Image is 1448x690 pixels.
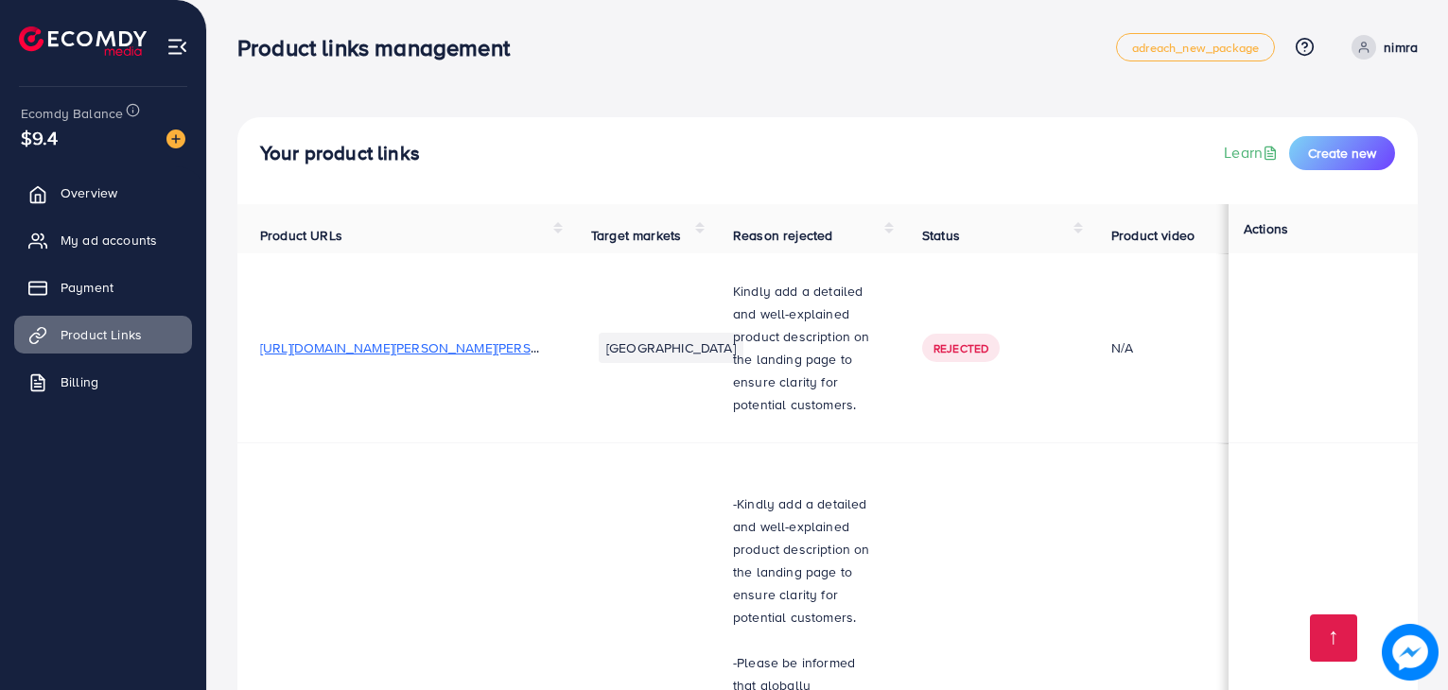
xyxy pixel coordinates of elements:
[1111,226,1195,245] span: Product video
[61,231,157,250] span: My ad accounts
[21,104,123,123] span: Ecomdy Balance
[61,372,98,391] span: Billing
[14,268,192,306] a: Payment
[260,338,598,357] span: [URL][DOMAIN_NAME][PERSON_NAME][PERSON_NAME]
[1116,33,1275,61] a: adreach_new_package
[1289,136,1395,170] button: Create new
[237,34,525,61] h3: Product links management
[1344,35,1418,60] a: nimra
[14,363,192,401] a: Billing
[1382,624,1439,681] img: image
[922,226,960,245] span: Status
[733,226,832,245] span: Reason rejected
[166,36,188,58] img: menu
[1244,219,1288,238] span: Actions
[1111,338,1245,357] div: N/A
[19,26,147,56] img: logo
[599,333,743,363] li: [GEOGRAPHIC_DATA]
[733,492,877,629] p: -Kindly add a detailed and well-explained product description on the landing page to ensure clari...
[733,280,877,416] p: Kindly add a detailed and well-explained product description on the landing page to ensure clarit...
[166,129,185,148] img: image
[1384,36,1418,59] p: nimra
[21,124,59,151] span: $9.4
[61,183,117,202] span: Overview
[1308,144,1376,163] span: Create new
[61,278,113,297] span: Payment
[14,316,192,354] a: Product Links
[14,221,192,259] a: My ad accounts
[260,142,420,165] h4: Your product links
[260,226,342,245] span: Product URLs
[933,340,988,356] span: Rejected
[591,226,681,245] span: Target markets
[1224,142,1282,164] a: Learn
[1132,42,1259,54] span: adreach_new_package
[61,325,142,344] span: Product Links
[14,174,192,212] a: Overview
